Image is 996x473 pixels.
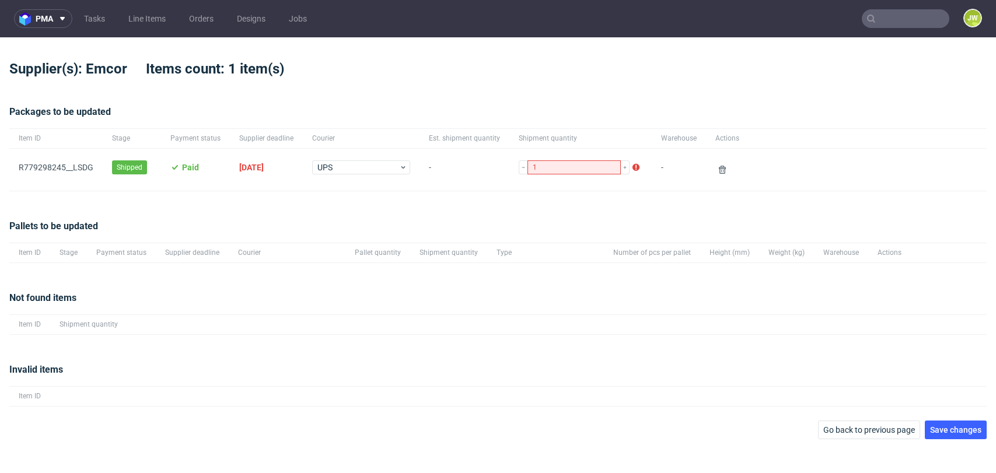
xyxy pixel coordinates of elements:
[9,219,987,243] div: Pallets to be updated
[36,15,53,23] span: pma
[14,9,72,28] button: pma
[182,163,199,172] span: Paid
[661,134,697,143] span: Warehouse
[19,134,93,143] span: Item ID
[239,134,293,143] span: Supplier deadline
[239,163,264,172] span: [DATE]
[112,134,152,143] span: Stage
[818,421,920,439] button: Go back to previous page
[497,248,595,258] span: Type
[146,61,303,77] span: Items count: 1 item(s)
[715,134,739,143] span: Actions
[768,248,805,258] span: Weight (kg)
[60,320,118,330] span: Shipment quantity
[230,9,272,28] a: Designs
[19,163,93,172] a: R779298245__LSDG
[964,10,981,26] figcaption: JW
[182,9,221,28] a: Orders
[9,291,987,314] div: Not found items
[96,248,146,258] span: Payment status
[9,105,987,128] div: Packages to be updated
[317,162,399,173] span: UPS
[925,421,987,439] button: Save changes
[710,248,750,258] span: Height (mm)
[519,134,642,143] span: Shipment quantity
[613,248,691,258] span: Number of pcs per pallet
[19,320,41,330] span: Item ID
[878,248,901,258] span: Actions
[19,391,41,401] span: Item ID
[165,248,219,258] span: Supplier deadline
[823,426,915,434] span: Go back to previous page
[238,248,336,258] span: Courier
[117,162,142,173] span: Shipped
[77,9,112,28] a: Tasks
[19,248,41,258] span: Item ID
[19,12,36,26] img: logo
[312,134,410,143] span: Courier
[429,134,500,143] span: Est. shipment quantity
[170,134,221,143] span: Payment status
[121,9,173,28] a: Line Items
[9,363,987,386] div: Invalid items
[9,61,146,77] span: Supplier(s): Emcor
[282,9,314,28] a: Jobs
[429,163,500,177] span: -
[823,248,859,258] span: Warehouse
[420,248,478,258] span: Shipment quantity
[60,248,78,258] span: Stage
[661,163,697,177] span: -
[355,248,401,258] span: Pallet quantity
[930,426,981,434] span: Save changes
